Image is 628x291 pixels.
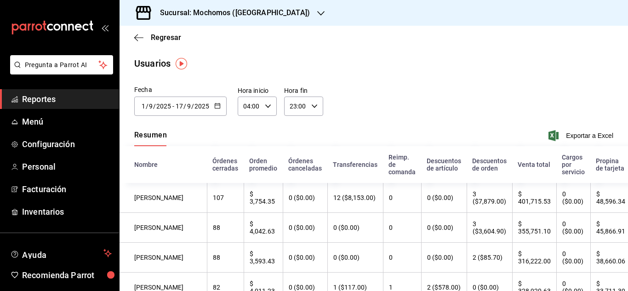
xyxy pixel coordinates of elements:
[120,213,207,243] th: [PERSON_NAME]
[22,115,112,128] span: Menú
[512,243,556,273] th: $ 316,222.00
[327,213,383,243] th: 0 ($0.00)
[172,103,174,110] span: -
[421,213,467,243] th: 0 ($0.00)
[207,146,244,183] th: Órdenes cerradas
[187,103,191,110] input: Month
[22,205,112,218] span: Inventarios
[383,213,421,243] th: 0
[22,248,100,259] span: Ayuda
[194,103,210,110] input: Year
[134,131,167,146] div: navigation tabs
[191,103,194,110] span: /
[153,7,310,18] h3: Sucursal: Mochomos ([GEOGRAPHIC_DATA])
[120,146,207,183] th: Nombre
[244,213,283,243] th: $ 4,042.63
[421,146,467,183] th: Descuentos de artículo
[120,183,207,213] th: [PERSON_NAME]
[120,243,207,273] th: [PERSON_NAME]
[383,243,421,273] th: 0
[176,58,187,69] img: Tooltip marker
[153,103,156,110] span: /
[134,85,227,95] div: Fecha
[512,213,556,243] th: $ 355,751.10
[22,160,112,173] span: Personal
[327,146,383,183] th: Transferencias
[134,33,181,42] button: Regresar
[283,183,327,213] th: 0 ($0.00)
[283,213,327,243] th: 0 ($0.00)
[183,103,186,110] span: /
[550,130,613,141] button: Exportar a Excel
[383,146,421,183] th: Reimp. de comanda
[284,87,323,94] label: Hora fin
[6,67,113,76] a: Pregunta a Parrot AI
[512,146,556,183] th: Venta total
[556,183,590,213] th: 0 ($0.00)
[207,243,244,273] th: 88
[22,138,112,150] span: Configuración
[512,183,556,213] th: $ 401,715.53
[556,213,590,243] th: 0 ($0.00)
[141,103,146,110] input: Day
[283,243,327,273] th: 0 ($0.00)
[134,57,171,70] div: Usuarios
[22,183,112,195] span: Facturación
[556,243,590,273] th: 0 ($0.00)
[101,24,108,31] button: open_drawer_menu
[156,103,171,110] input: Year
[25,60,99,70] span: Pregunta a Parrot AI
[207,183,244,213] th: 107
[207,213,244,243] th: 88
[244,243,283,273] th: $ 3,593.43
[467,213,512,243] th: 3 ($3,604.90)
[10,55,113,74] button: Pregunta a Parrot AI
[421,243,467,273] th: 0 ($0.00)
[556,146,590,183] th: Cargos por servicio
[467,146,512,183] th: Descuentos de orden
[238,87,277,94] label: Hora inicio
[244,183,283,213] th: $ 3,754.35
[327,243,383,273] th: 0 ($0.00)
[148,103,153,110] input: Month
[134,131,167,146] button: Resumen
[151,33,181,42] span: Regresar
[244,146,283,183] th: Orden promedio
[175,103,183,110] input: Day
[283,146,327,183] th: Órdenes canceladas
[22,269,112,281] span: Recomienda Parrot
[467,243,512,273] th: 2 ($85.70)
[22,93,112,105] span: Reportes
[327,183,383,213] th: 12 ($8,153.00)
[421,183,467,213] th: 0 ($0.00)
[467,183,512,213] th: 3 ($7,879.00)
[383,183,421,213] th: 0
[146,103,148,110] span: /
